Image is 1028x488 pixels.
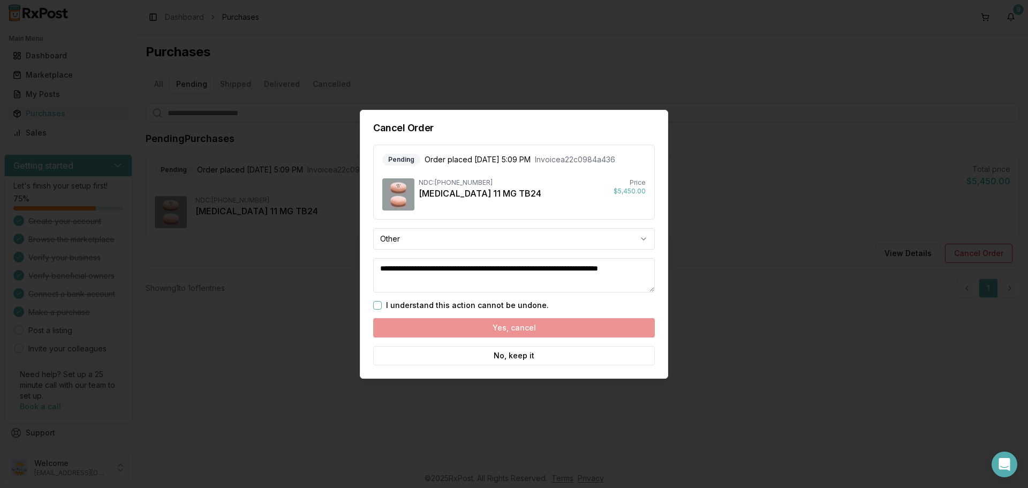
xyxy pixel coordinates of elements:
div: Price [630,178,646,187]
label: I understand this action cannot be undone. [386,302,549,309]
div: $5,450.00 [614,187,646,196]
div: [MEDICAL_DATA] 11 MG TB24 [419,187,541,200]
img: Xeljanz XR 11 MG TB24 [382,178,414,211]
div: NDC: [PHONE_NUMBER] [419,178,541,187]
div: Pending [382,154,420,166]
h2: Cancel Order [373,123,655,133]
button: No, keep it [373,346,655,365]
span: Invoice a22c0984a436 [535,154,615,165]
span: Order placed [DATE] 5:09 PM [425,154,531,165]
